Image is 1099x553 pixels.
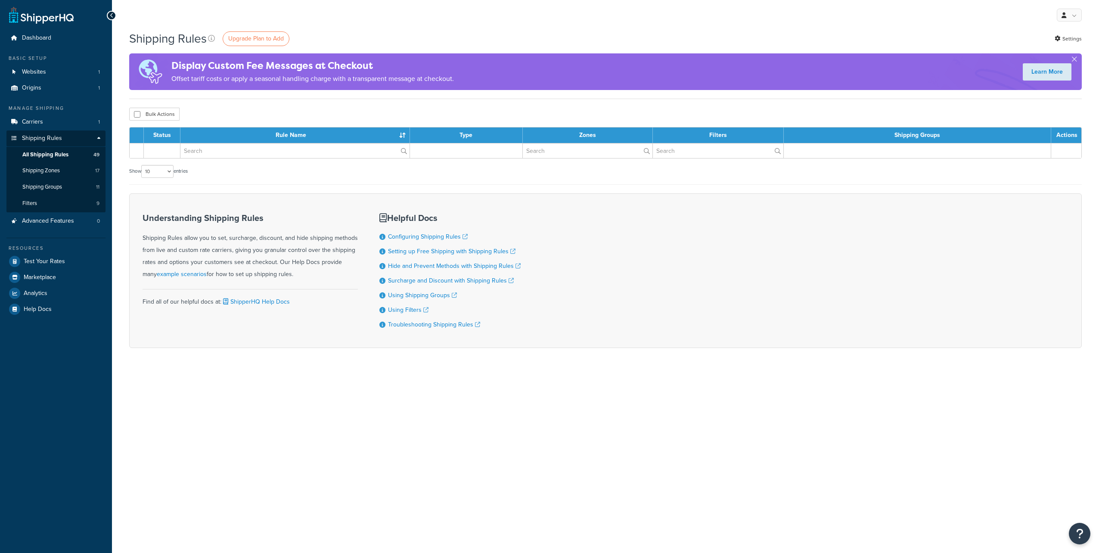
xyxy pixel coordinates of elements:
[98,118,100,126] span: 1
[143,213,358,280] div: Shipping Rules allow you to set, surcharge, discount, and hide shipping methods from live and cus...
[6,147,106,163] a: All Shipping Rules 49
[653,127,784,143] th: Filters
[523,127,653,143] th: Zones
[93,151,99,158] span: 49
[6,196,106,211] li: Filters
[98,68,100,76] span: 1
[6,213,106,229] a: Advanced Features 0
[143,289,358,308] div: Find all of our helpful docs at:
[6,179,106,195] a: Shipping Groups 11
[171,59,454,73] h4: Display Custom Fee Messages at Checkout
[6,213,106,229] li: Advanced Features
[6,196,106,211] a: Filters 9
[6,179,106,195] li: Shipping Groups
[6,130,106,146] a: Shipping Rules
[388,291,457,300] a: Using Shipping Groups
[388,247,515,256] a: Setting up Free Shipping with Shipping Rules
[1051,127,1081,143] th: Actions
[6,30,106,46] a: Dashboard
[9,6,74,24] a: ShipperHQ Home
[228,34,284,43] span: Upgrade Plan to Add
[6,130,106,212] li: Shipping Rules
[171,73,454,85] p: Offset tariff costs or apply a seasonal handling charge with a transparent message at checkout.
[129,53,171,90] img: duties-banner-06bc72dcb5fe05cb3f9472aba00be2ae8eb53ab6f0d8bb03d382ba314ac3c341.png
[6,80,106,96] a: Origins 1
[1023,63,1071,81] a: Learn More
[157,270,207,279] a: example scenarios
[96,200,99,207] span: 9
[96,183,99,191] span: 11
[221,297,290,306] a: ShipperHQ Help Docs
[24,274,56,281] span: Marketplace
[22,135,62,142] span: Shipping Rules
[6,147,106,163] li: All Shipping Rules
[379,213,521,223] h3: Helpful Docs
[6,80,106,96] li: Origins
[653,143,783,158] input: Search
[6,64,106,80] li: Websites
[388,261,521,270] a: Hide and Prevent Methods with Shipping Rules
[129,165,188,178] label: Show entries
[6,301,106,317] a: Help Docs
[22,183,62,191] span: Shipping Groups
[22,200,37,207] span: Filters
[180,143,410,158] input: Search
[6,163,106,179] a: Shipping Zones 17
[388,320,480,329] a: Troubleshooting Shipping Rules
[6,105,106,112] div: Manage Shipping
[784,127,1051,143] th: Shipping Groups
[1055,33,1082,45] a: Settings
[6,64,106,80] a: Websites 1
[22,118,43,126] span: Carriers
[22,84,41,92] span: Origins
[141,165,174,178] select: Showentries
[22,68,46,76] span: Websites
[97,217,100,225] span: 0
[22,217,74,225] span: Advanced Features
[129,108,180,121] button: Bulk Actions
[6,254,106,269] a: Test Your Rates
[129,30,207,47] h1: Shipping Rules
[6,163,106,179] li: Shipping Zones
[24,290,47,297] span: Analytics
[22,34,51,42] span: Dashboard
[223,31,289,46] a: Upgrade Plan to Add
[6,286,106,301] a: Analytics
[388,276,514,285] a: Surcharge and Discount with Shipping Rules
[388,305,428,314] a: Using Filters
[6,245,106,252] div: Resources
[6,114,106,130] li: Carriers
[24,258,65,265] span: Test Your Rates
[143,213,358,223] h3: Understanding Shipping Rules
[6,55,106,62] div: Basic Setup
[24,306,52,313] span: Help Docs
[95,167,99,174] span: 17
[180,127,410,143] th: Rule Name
[388,232,468,241] a: Configuring Shipping Rules
[6,270,106,285] a: Marketplace
[6,114,106,130] a: Carriers 1
[523,143,652,158] input: Search
[22,167,60,174] span: Shipping Zones
[1069,523,1090,544] button: Open Resource Center
[22,151,68,158] span: All Shipping Rules
[410,127,523,143] th: Type
[98,84,100,92] span: 1
[144,127,180,143] th: Status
